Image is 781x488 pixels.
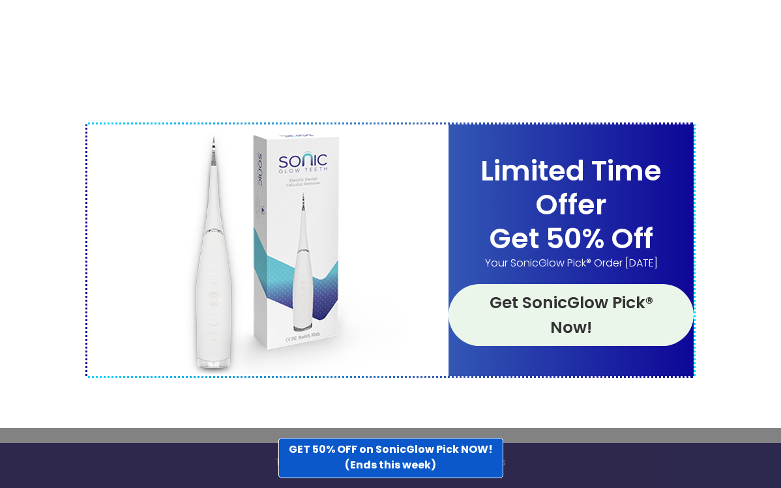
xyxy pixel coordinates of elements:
h2: Limited Time Offer [449,154,694,222]
a: GET 50% OFF on SonicGlow Pick NOW!(Ends this week) [278,438,503,478]
img: Image [87,124,449,376]
span: Your SonicGlow Pick® Order [DATE] [449,255,694,271]
a: Get SonicGlow Pick® Now! [449,284,694,346]
strong: GET 50% OFF on SonicGlow Pick NOW! (Ends this week) [289,442,493,472]
h2: Get 50% Off [449,222,694,256]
